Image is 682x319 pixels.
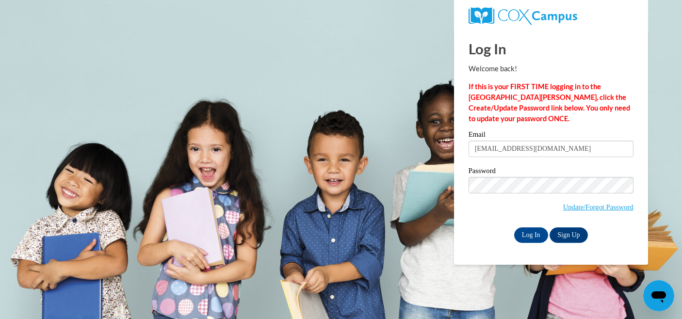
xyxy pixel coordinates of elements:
[469,64,633,74] p: Welcome back!
[469,131,633,141] label: Email
[469,82,630,123] strong: If this is your FIRST TIME logging in to the [GEOGRAPHIC_DATA][PERSON_NAME], click the Create/Upd...
[469,167,633,177] label: Password
[469,7,633,25] a: COX Campus
[550,227,587,243] a: Sign Up
[469,39,633,59] h1: Log In
[643,280,674,311] iframe: Button to launch messaging window
[469,7,577,25] img: COX Campus
[514,227,548,243] input: Log In
[563,203,633,211] a: Update/Forgot Password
